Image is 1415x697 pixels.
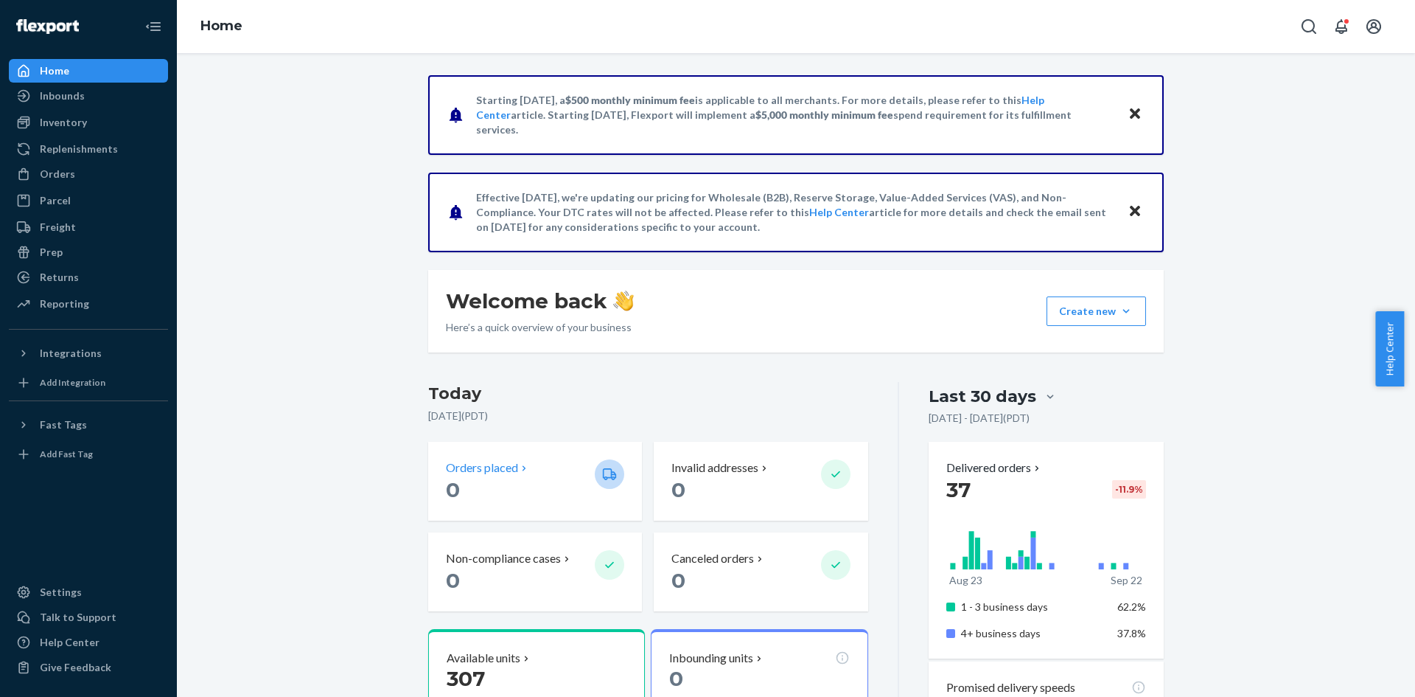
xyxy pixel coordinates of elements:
h1: Welcome back [446,288,634,314]
span: 0 [446,477,460,502]
div: Prep [40,245,63,260]
a: Returns [9,266,168,289]
button: Help Center [1375,311,1404,386]
a: Help Center [809,206,869,218]
span: 37 [946,477,971,502]
span: 0 [671,477,685,502]
span: 37.8% [1117,627,1146,639]
button: Non-compliance cases 0 [428,533,642,611]
p: Canceled orders [671,550,754,567]
span: 307 [447,666,485,691]
p: Non-compliance cases [446,550,561,567]
div: Integrations [40,346,102,361]
button: Close Navigation [139,12,168,41]
h3: Today [428,382,868,406]
button: Orders placed 0 [428,442,642,521]
a: Parcel [9,189,168,212]
div: Inbounds [40,89,85,103]
p: Orders placed [446,460,518,476]
p: Starting [DATE], a is applicable to all merchants. For more details, please refer to this article... [476,93,1114,137]
p: Aug 23 [949,573,982,588]
button: Canceled orders 0 [654,533,867,611]
img: hand-wave emoji [613,291,634,311]
button: Delivered orders [946,460,1043,476]
span: $5,000 monthly minimum fee [755,108,893,121]
p: Available units [447,650,520,667]
button: Create new [1047,297,1146,326]
a: Freight [9,215,168,239]
a: Inbounds [9,84,168,108]
a: Prep [9,240,168,264]
span: 62.2% [1117,600,1146,613]
div: Reporting [40,297,89,311]
button: Fast Tags [9,413,168,437]
img: Flexport logo [16,19,79,34]
p: Invalid addresses [671,460,758,476]
a: Replenishments [9,137,168,161]
div: Talk to Support [40,610,116,625]
button: Open Search Box [1294,12,1324,41]
div: Add Integration [40,376,105,389]
p: Effective [DATE], we're updating our pricing for Wholesale (B2B), Reserve Storage, Value-Added Se... [476,190,1114,235]
p: Promised delivery speeds [946,679,1075,696]
div: Orders [40,167,75,181]
div: Help Center [40,635,99,650]
div: -11.9 % [1112,480,1146,499]
button: Invalid addresses 0 [654,442,867,521]
button: Open notifications [1327,12,1356,41]
a: Settings [9,580,168,604]
span: $500 monthly minimum fee [565,94,695,106]
div: Last 30 days [929,385,1036,408]
span: 0 [671,568,685,593]
p: 1 - 3 business days [961,600,1106,614]
div: Freight [40,220,76,235]
div: Give Feedback [40,660,111,675]
button: Close [1125,104,1145,125]
div: Inventory [40,115,87,130]
span: 0 [669,666,683,691]
p: 4+ business days [961,626,1106,641]
p: Inbounding units [669,650,753,667]
ol: breadcrumbs [189,5,254,48]
p: [DATE] - [DATE] ( PDT ) [929,411,1030,426]
p: Sep 22 [1111,573,1142,588]
a: Add Integration [9,371,168,395]
div: Parcel [40,193,71,208]
a: Talk to Support [9,606,168,629]
span: 0 [446,568,460,593]
p: Here’s a quick overview of your business [446,320,634,335]
div: Add Fast Tag [40,448,93,460]
button: Close [1125,201,1145,223]
a: Home [9,59,168,83]
div: Replenishments [40,142,118,156]
button: Open account menu [1359,12,1388,41]
a: Inventory [9,111,168,134]
a: Add Fast Tag [9,443,168,466]
a: Orders [9,162,168,186]
div: Fast Tags [40,417,87,432]
div: Returns [40,270,79,285]
div: Settings [40,585,82,600]
div: Home [40,63,69,78]
button: Integrations [9,341,168,365]
a: Home [200,18,242,34]
a: Reporting [9,292,168,316]
a: Help Center [9,631,168,654]
button: Give Feedback [9,656,168,679]
p: [DATE] ( PDT ) [428,409,868,423]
